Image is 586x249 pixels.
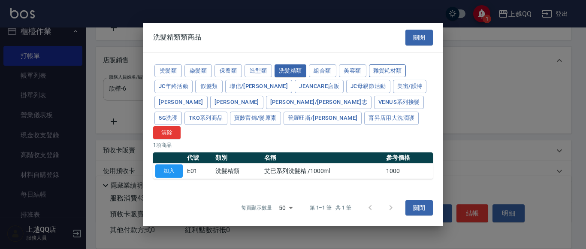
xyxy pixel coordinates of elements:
[245,64,272,77] button: 造型類
[185,152,213,164] th: 代號
[210,96,263,109] button: [PERSON_NAME]
[155,164,183,178] button: 加入
[184,112,227,125] button: TKO系列商品
[214,64,242,77] button: 保養類
[154,80,193,93] button: JC年終活動
[184,64,212,77] button: 染髮類
[284,112,362,125] button: 普羅旺斯/[PERSON_NAME]
[295,80,344,93] button: JeanCare店販
[153,126,181,139] button: 清除
[230,112,281,125] button: 寶齡富錦/髮原素
[213,164,262,179] td: 洗髮精類
[153,141,433,149] p: 1 項商品
[405,30,433,46] button: 關閉
[275,196,296,219] div: 50
[393,80,427,93] button: 美宙/韻特
[374,96,424,109] button: Venus系列接髮
[369,64,406,77] button: 雜貨耗材類
[310,204,351,212] p: 第 1–1 筆 共 1 筆
[225,80,292,93] button: 聯信/[PERSON_NAME]
[309,64,336,77] button: 組合類
[185,164,213,179] td: E01
[275,64,306,77] button: 洗髮精類
[364,112,419,125] button: 育昇店用大洗潤護
[154,96,208,109] button: [PERSON_NAME]
[339,64,366,77] button: 美容類
[384,152,433,164] th: 參考價格
[154,112,182,125] button: 5G洗護
[195,80,223,93] button: 假髮類
[262,152,384,164] th: 名稱
[154,64,182,77] button: 燙髮類
[266,96,372,109] button: [PERSON_NAME]/[PERSON_NAME]志
[153,33,201,42] span: 洗髮精類類商品
[346,80,390,93] button: JC母親節活動
[405,200,433,216] button: 關閉
[384,164,433,179] td: 1000
[262,164,384,179] td: 艾巴系列洗髮精 /1000ml
[213,152,262,164] th: 類別
[241,204,272,212] p: 每頁顯示數量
